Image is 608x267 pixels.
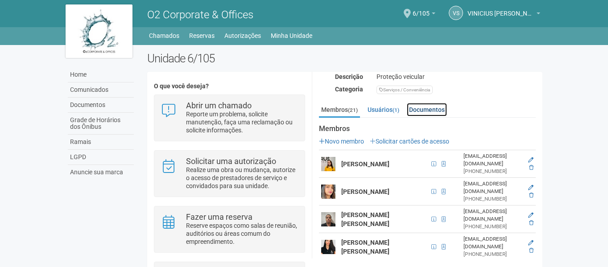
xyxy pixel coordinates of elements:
a: Chamados [149,29,179,42]
a: Ramais [68,135,134,150]
a: VINICIUS [PERSON_NAME] [PERSON_NAME] [467,11,540,18]
a: Grade de Horários dos Ônibus [68,113,134,135]
h2: Unidade 6/105 [147,52,543,65]
a: 6/105 [413,11,435,18]
div: Serviços / Conveniência [376,86,433,94]
strong: Solicitar uma autorização [186,156,276,166]
div: [EMAIL_ADDRESS][DOMAIN_NAME] [463,180,521,195]
span: O2 Corporate & Offices [147,8,253,21]
strong: [PERSON_NAME] [PERSON_NAME] [341,211,389,227]
a: Excluir membro [529,220,534,226]
strong: Fazer uma reserva [186,212,252,222]
a: Excluir membro [529,164,534,171]
a: Editar membro [528,212,534,218]
div: Proteção veicular [370,73,542,81]
a: Documentos [68,98,134,113]
strong: Abrir um chamado [186,101,252,110]
img: logo.jpg [66,4,132,58]
strong: Membros [319,125,536,133]
p: Reporte um problema, solicite manutenção, faça uma reclamação ou solicite informações. [186,110,298,134]
a: Anuncie sua marca [68,165,134,180]
img: user.png [321,240,335,254]
a: Novo membro [319,138,364,145]
div: [EMAIL_ADDRESS][DOMAIN_NAME] [463,235,521,251]
p: Reserve espaços como salas de reunião, auditórios ou áreas comum do empreendimento. [186,222,298,246]
small: (21) [348,107,358,113]
img: user.png [321,157,335,171]
a: VS [449,6,463,20]
strong: [PERSON_NAME] [341,160,389,168]
small: (1) [393,107,399,113]
strong: [PERSON_NAME] [341,188,389,195]
a: Solicitar uma autorização Realize uma obra ou mudança, autorize o acesso de prestadores de serviç... [161,157,298,190]
a: Minha Unidade [271,29,312,42]
a: Abrir um chamado Reporte um problema, solicite manutenção, faça uma reclamação ou solicite inform... [161,102,298,134]
a: Membros(21) [319,103,360,118]
strong: [PERSON_NAME] [PERSON_NAME] [341,239,389,255]
span: 6/105 [413,1,430,17]
a: Editar membro [528,185,534,191]
div: [PHONE_NUMBER] [463,195,521,203]
a: Excluir membro [529,192,534,198]
span: VINICIUS SANTOS DA ROCHA CORREA [467,1,534,17]
a: Autorizações [224,29,261,42]
div: [EMAIL_ADDRESS][DOMAIN_NAME] [463,208,521,223]
div: [PHONE_NUMBER] [463,223,521,230]
a: Usuários(1) [365,103,401,116]
strong: Categoria [335,86,363,93]
img: user.png [321,185,335,199]
div: [PHONE_NUMBER] [463,251,521,258]
a: LGPD [68,150,134,165]
div: [EMAIL_ADDRESS][DOMAIN_NAME] [463,152,521,168]
a: Fazer uma reserva Reserve espaços como salas de reunião, auditórios ou áreas comum do empreendime... [161,213,298,246]
a: Reservas [189,29,215,42]
a: Home [68,67,134,82]
img: user.png [321,212,335,226]
a: Documentos [407,103,447,116]
h4: O que você deseja? [154,83,305,90]
a: Editar membro [528,157,534,163]
a: Editar membro [528,240,534,246]
strong: Descrição [335,73,363,80]
a: Comunicados [68,82,134,98]
a: Solicitar cartões de acesso [370,138,449,145]
p: Realize uma obra ou mudança, autorize o acesso de prestadores de serviço e convidados para sua un... [186,166,298,190]
div: [PHONE_NUMBER] [463,168,521,175]
a: Excluir membro [529,247,534,254]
